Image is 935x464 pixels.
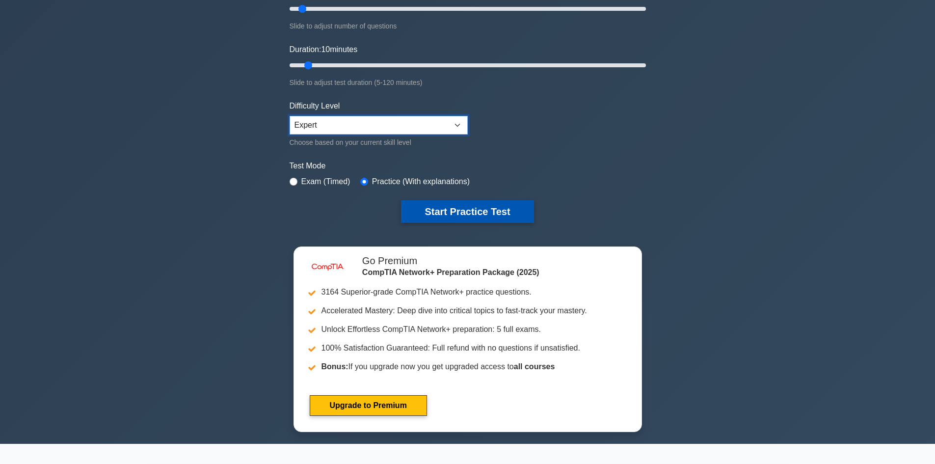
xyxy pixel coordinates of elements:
button: Start Practice Test [401,200,534,223]
label: Exam (Timed) [301,176,350,188]
label: Difficulty Level [290,100,340,112]
label: Duration: minutes [290,44,358,55]
div: Slide to adjust test duration (5-120 minutes) [290,77,646,88]
div: Choose based on your current skill level [290,136,468,148]
a: Upgrade to Premium [310,395,427,416]
div: Slide to adjust number of questions [290,20,646,32]
span: 10 [321,45,330,54]
label: Practice (With explanations) [372,176,470,188]
label: Test Mode [290,160,646,172]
